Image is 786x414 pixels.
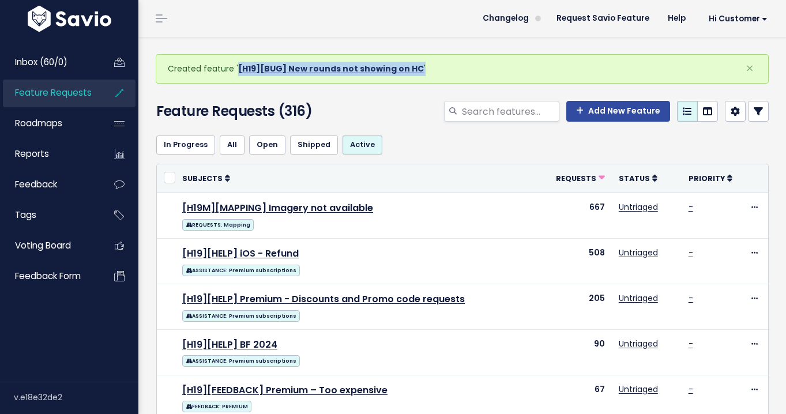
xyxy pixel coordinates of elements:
[619,247,658,258] a: Untriaged
[619,383,658,395] a: Untriaged
[619,172,657,184] a: Status
[156,54,769,84] div: Created feature ' '
[547,10,659,27] a: Request Savio Feature
[3,263,96,289] a: Feedback form
[182,310,300,322] span: ASSISTANCE: Premium subscriptions
[182,338,277,351] a: [H19][HELP] BF 2024
[734,55,765,82] button: Close
[689,201,693,213] a: -
[3,232,96,259] a: Voting Board
[3,110,96,137] a: Roadmaps
[15,56,67,68] span: Inbox (60/0)
[689,338,693,349] a: -
[3,141,96,167] a: Reports
[182,265,300,276] span: ASSISTANCE: Premium subscriptions
[689,292,693,304] a: -
[566,101,670,122] a: Add New Feature
[238,63,424,74] a: [H19][BUG] New rounds not showing on HC
[689,172,732,184] a: Priority
[15,86,92,99] span: Feature Requests
[182,401,251,412] span: FEEDBACK: PREMIUM
[556,172,605,184] a: Requests
[14,382,138,412] div: v.e18e32de2
[709,14,768,23] span: Hi Customer
[483,14,529,22] span: Changelog
[3,202,96,228] a: Tags
[3,171,96,198] a: Feedback
[182,353,300,367] a: ASSISTANCE: Premium subscriptions
[3,49,96,76] a: Inbox (60/0)
[689,247,693,258] a: -
[182,292,465,306] a: [H19][HELP] Premium - Discounts and Promo code requests
[15,178,57,190] span: Feedback
[546,193,612,238] td: 667
[25,6,114,32] img: logo-white.9d6f32f41409.svg
[461,101,559,122] input: Search features...
[343,136,382,154] a: Active
[695,10,777,28] a: Hi Customer
[619,338,658,349] a: Untriaged
[689,383,693,395] a: -
[546,284,612,329] td: 205
[619,201,658,213] a: Untriaged
[182,355,300,367] span: ASSISTANCE: Premium subscriptions
[220,136,245,154] a: All
[182,262,300,277] a: ASSISTANCE: Premium subscriptions
[15,270,81,282] span: Feedback form
[746,59,754,78] span: ×
[15,148,49,160] span: Reports
[182,219,254,231] span: REQUESTS: Mapping
[15,117,62,129] span: Roadmaps
[689,174,725,183] span: Priority
[15,209,36,221] span: Tags
[249,136,285,154] a: Open
[156,136,769,154] ul: Filter feature requests
[546,329,612,375] td: 90
[182,247,299,260] a: [H19][HELP] iOS - Refund
[182,383,388,397] a: [H19][FEEDBACK] Premium – Too expensive
[546,238,612,284] td: 508
[156,136,215,154] a: In Progress
[619,174,650,183] span: Status
[556,174,596,183] span: Requests
[659,10,695,27] a: Help
[156,101,349,122] h4: Feature Requests (316)
[182,217,254,231] a: REQUESTS: Mapping
[619,292,658,304] a: Untriaged
[182,174,223,183] span: Subjects
[182,398,251,413] a: FEEDBACK: PREMIUM
[182,308,300,322] a: ASSISTANCE: Premium subscriptions
[182,201,373,214] a: [H19M][MAPPING] Imagery not available
[290,136,338,154] a: Shipped
[3,80,96,106] a: Feature Requests
[182,172,230,184] a: Subjects
[15,239,71,251] span: Voting Board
